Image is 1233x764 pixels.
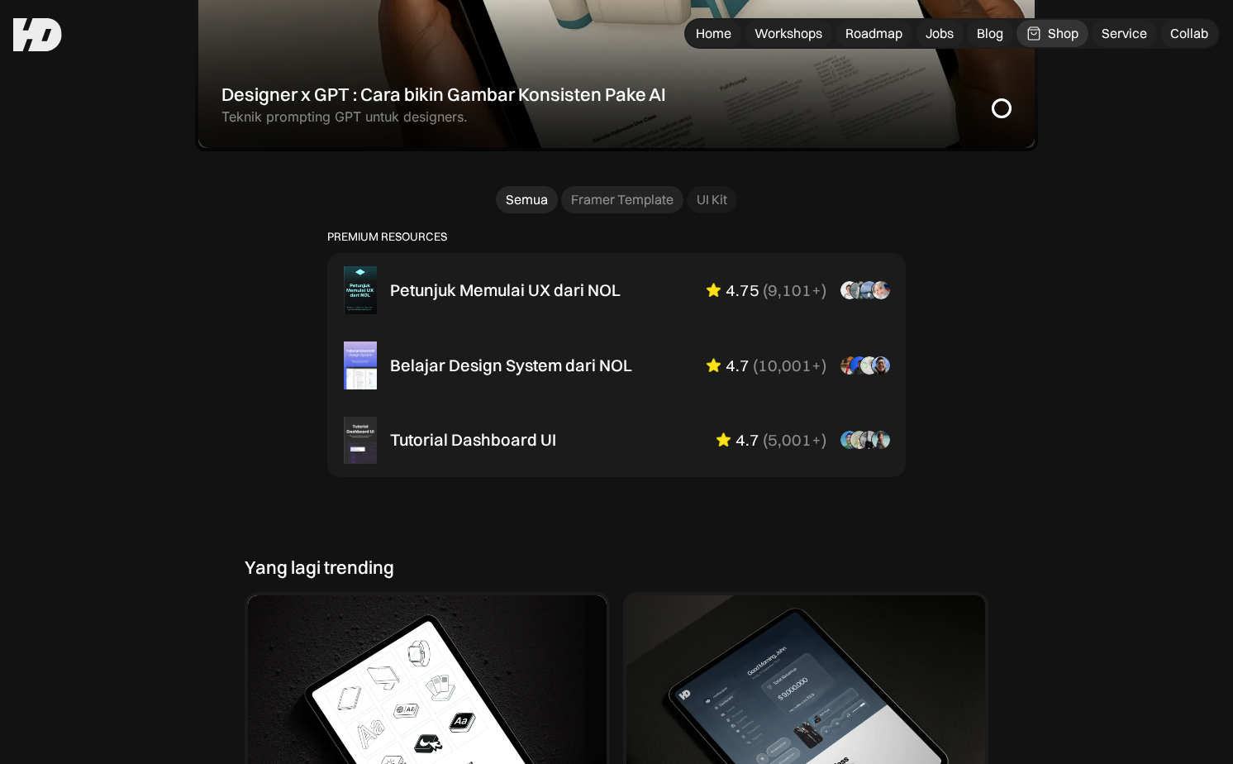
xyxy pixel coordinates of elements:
[686,20,741,47] a: Home
[768,430,821,450] div: 5,001+
[1016,20,1088,47] a: Shop
[835,20,912,47] a: Roadmap
[758,356,821,375] div: 10,001+
[763,280,768,300] div: (
[1160,20,1218,47] a: Collab
[745,20,832,47] a: Workshops
[926,25,954,42] div: Jobs
[977,25,1003,42] div: Blog
[697,191,727,208] div: UI Kit
[1102,25,1147,42] div: Service
[821,280,826,300] div: )
[1048,25,1078,42] div: Shop
[753,356,758,375] div: (
[821,430,826,450] div: )
[331,332,902,399] a: Belajar Design System dari NOL4.7(10,001+)
[390,356,632,375] div: Belajar Design System dari NOL
[1170,25,1208,42] div: Collab
[763,430,768,450] div: (
[245,556,394,578] div: Yang lagi trending
[506,191,548,208] div: Semua
[726,280,759,300] div: 4.75
[331,256,902,324] a: Petunjuk Memulai UX dari NOL4.75(9,101+)
[390,430,556,450] div: Tutorial Dashboard UI
[390,280,621,300] div: Petunjuk Memulai UX dari NOL
[1092,20,1157,47] a: Service
[571,191,674,208] div: Framer Template
[967,20,1013,47] a: Blog
[755,25,822,42] div: Workshops
[726,356,750,375] div: 4.7
[916,20,964,47] a: Jobs
[331,407,902,475] a: Tutorial Dashboard UI4.7(5,001+)
[845,25,902,42] div: Roadmap
[736,430,759,450] div: 4.7
[696,25,731,42] div: Home
[768,280,821,300] div: 9,101+
[327,230,906,244] p: PREMIUM RESOURCES
[821,356,826,375] div: )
